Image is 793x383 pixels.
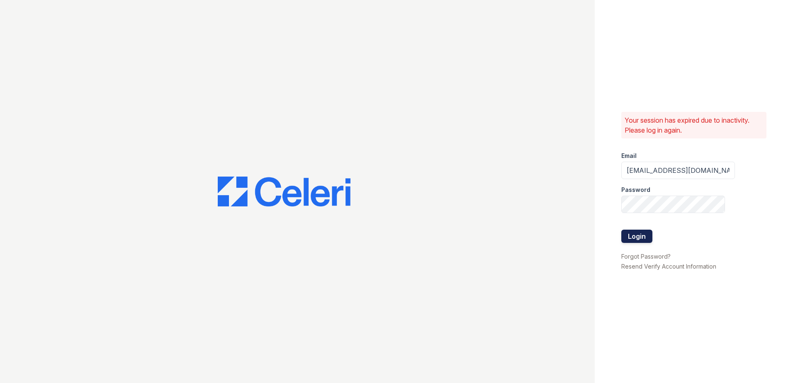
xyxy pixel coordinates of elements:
[621,230,652,243] button: Login
[621,263,716,270] a: Resend Verify Account Information
[218,177,350,206] img: CE_Logo_Blue-a8612792a0a2168367f1c8372b55b34899dd931a85d93a1a3d3e32e68fde9ad4.png
[621,186,650,194] label: Password
[621,152,637,160] label: Email
[625,115,763,135] p: Your session has expired due to inactivity. Please log in again.
[621,253,671,260] a: Forgot Password?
